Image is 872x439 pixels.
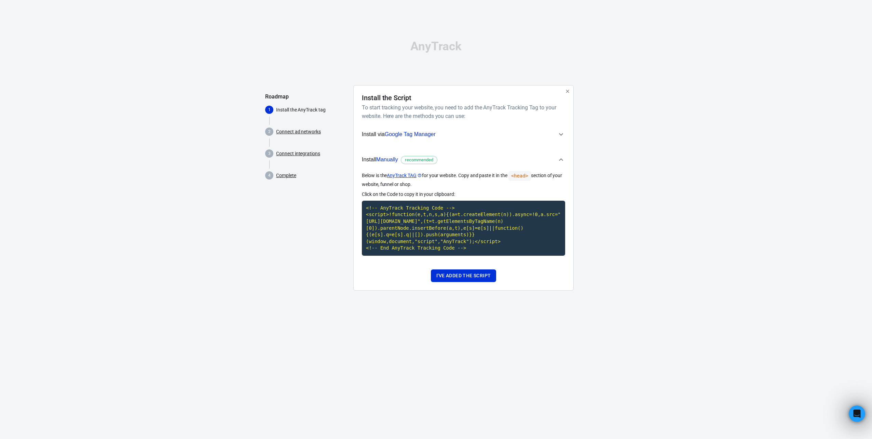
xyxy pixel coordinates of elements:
code: Click to copy [362,201,565,256]
text: 4 [268,173,271,178]
h6: To start tracking your website, you need to add the AnyTrack Tracking Tag to your website. Here a... [362,103,562,120]
a: Connect ad networks [276,128,321,135]
text: 1 [268,107,271,112]
div: AnyTrack [265,40,607,52]
button: InstallManuallyrecommended [362,148,565,171]
code: <head> [508,171,531,181]
text: 3 [268,151,271,156]
span: Google Tag Manager [385,131,436,137]
button: Install viaGoogle Tag Manager [362,126,565,143]
h5: Roadmap [265,93,348,100]
p: Below is the for your website. Copy and paste it in the section of your website, funnel or shop. [362,171,565,188]
span: Manually [376,157,398,162]
iframe: Intercom live chat [849,405,865,422]
h4: Install the Script [362,94,411,102]
a: Complete [276,172,296,179]
span: Install [362,155,437,164]
a: AnyTrack TAG [387,172,422,179]
span: Install via [362,130,436,139]
button: I've added the script [431,269,496,282]
text: 2 [268,129,271,134]
a: Connect integrations [276,150,320,157]
span: recommended [403,157,436,163]
p: Click on the Code to copy it in your clipboard: [362,191,565,198]
p: Install the AnyTrack tag [276,106,348,114]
